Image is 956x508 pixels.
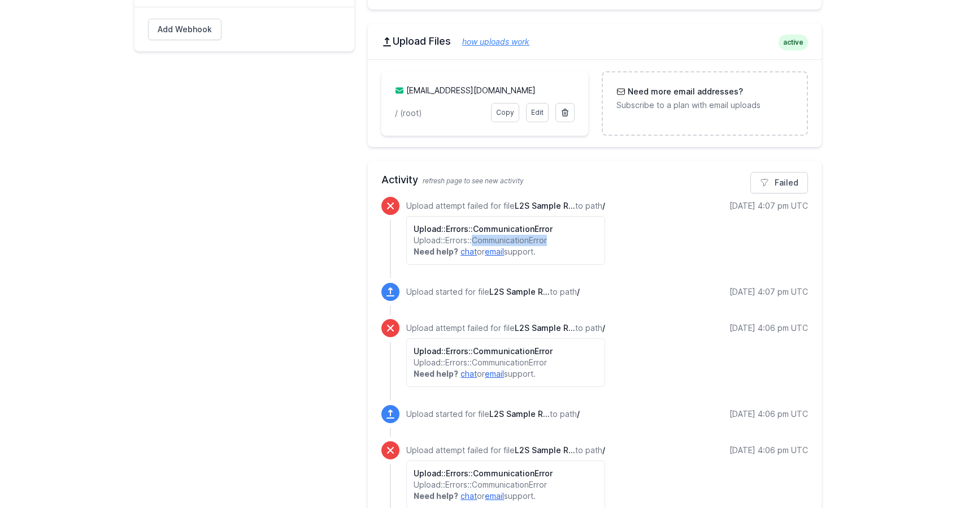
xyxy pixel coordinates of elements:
[406,408,580,420] p: Upload started for file to path
[460,369,477,378] a: chat
[723,118,949,458] iframe: To enrich screen reader interactions, please activate Accessibility in Grammarly extension settings
[414,479,598,490] p: Upload::Errors::CommunicationError
[148,19,221,40] a: Add Webhook
[406,322,605,334] p: Upload attempt failed for file to path
[489,287,550,296] span: L2S Sample Records.xlsx
[414,223,598,235] h6: Upload::Errors::CommunicationError
[515,445,575,455] span: L2S Sample Records.xlsx
[381,35,808,48] h2: Upload Files
[625,86,743,97] h3: Need more email addresses?
[577,287,580,296] span: /
[491,103,519,122] a: Copy
[602,445,605,455] span: /
[406,286,580,298] p: Upload started for file to path
[414,235,598,246] p: Upload::Errors::CommunicationError
[485,369,504,378] a: email
[489,409,550,419] span: L2S Sample Records.xlsx
[485,247,504,256] a: email
[414,491,458,501] strong: Need help?
[460,247,477,256] a: chat
[406,445,605,456] p: Upload attempt failed for file to path
[414,346,598,357] h6: Upload::Errors::CommunicationError
[515,201,575,210] span: L2S Sample Records.xlsx
[414,357,598,368] p: Upload::Errors::CommunicationError
[485,491,504,501] a: email
[603,72,807,124] a: Need more email addresses? Subscribe to a plan with email uploads
[451,37,529,46] a: how uploads work
[602,323,605,333] span: /
[526,103,549,122] a: Edit
[414,368,598,380] p: or support.
[899,451,942,494] iframe: Drift Widget Chat Controller
[602,201,605,210] span: /
[515,323,575,333] span: L2S Sample Records.xlsx
[406,85,536,95] a: [EMAIL_ADDRESS][DOMAIN_NAME]
[381,172,808,188] h2: Activity
[414,490,598,502] p: or support.
[616,100,793,111] p: Subscribe to a plan with email uploads
[406,200,605,212] p: Upload attempt failed for file to path
[423,176,524,185] span: refresh page to see new activity
[779,35,808,50] span: active
[414,246,598,257] p: or support.
[577,409,580,419] span: /
[460,491,477,501] a: chat
[395,107,484,119] p: / (root)
[414,468,598,479] h6: Upload::Errors::CommunicationError
[414,247,458,256] strong: Need help?
[414,369,458,378] strong: Need help?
